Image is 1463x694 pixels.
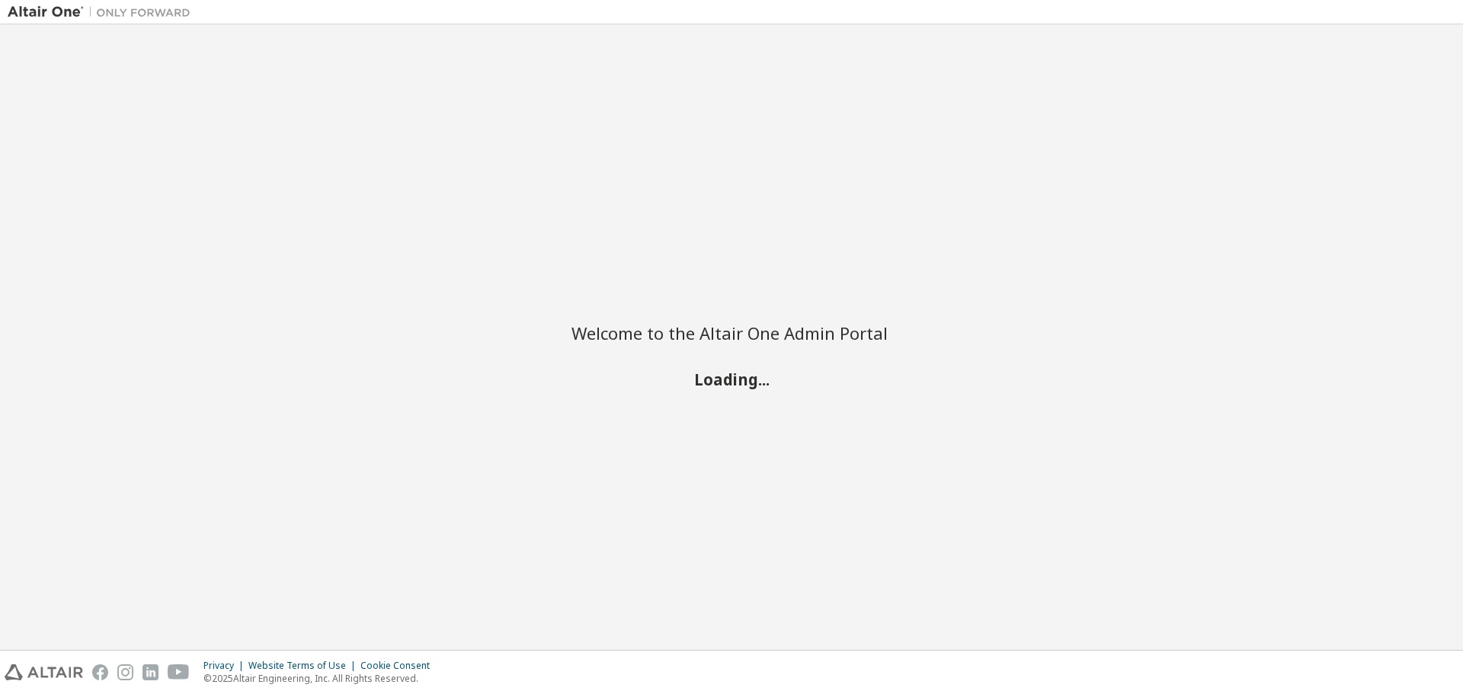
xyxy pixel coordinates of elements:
[5,664,83,680] img: altair_logo.svg
[117,664,133,680] img: instagram.svg
[142,664,158,680] img: linkedin.svg
[8,5,198,20] img: Altair One
[203,672,439,685] p: © 2025 Altair Engineering, Inc. All Rights Reserved.
[571,369,892,389] h2: Loading...
[571,322,892,344] h2: Welcome to the Altair One Admin Portal
[248,660,360,672] div: Website Terms of Use
[92,664,108,680] img: facebook.svg
[203,660,248,672] div: Privacy
[168,664,190,680] img: youtube.svg
[360,660,439,672] div: Cookie Consent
